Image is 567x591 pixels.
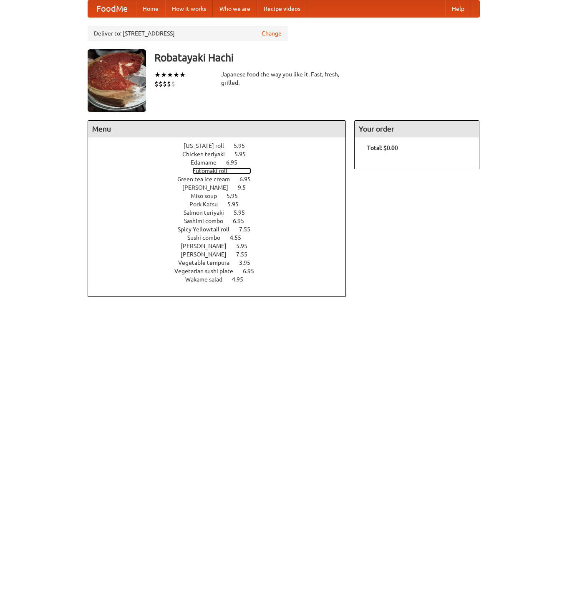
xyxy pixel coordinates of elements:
li: ★ [154,70,161,79]
img: angular.jpg [88,49,146,112]
span: Vegetable tempura [178,259,238,266]
a: Spicy Yellowtail roll 7.55 [178,226,266,233]
a: Vegetarian sushi plate 6.95 [174,268,270,274]
span: [PERSON_NAME] [181,243,235,249]
span: [PERSON_NAME] [182,184,237,191]
span: 7.55 [236,251,256,258]
li: $ [154,79,159,89]
a: [PERSON_NAME] 7.55 [181,251,263,258]
span: Sushi combo [187,234,229,241]
a: FoodMe [88,0,136,17]
a: Pork Katsu 5.95 [189,201,254,208]
span: Salmon teriyaki [184,209,232,216]
span: Pork Katsu [189,201,226,208]
a: Change [262,29,282,38]
b: Total: $0.00 [367,145,398,151]
a: Help [445,0,471,17]
span: Miso soup [191,193,225,199]
li: $ [171,79,175,89]
span: Vegetarian sushi plate [174,268,242,274]
h3: Robatayaki Hachi [154,49,480,66]
h4: Menu [88,121,346,137]
a: Home [136,0,165,17]
a: Chicken teriyaki 5.95 [182,151,261,157]
div: Japanese food the way you like it. Fast, fresh, grilled. [221,70,346,87]
a: [PERSON_NAME] 5.95 [181,243,263,249]
div: Deliver to: [STREET_ADDRESS] [88,26,288,41]
a: [PERSON_NAME] 9.5 [182,184,261,191]
span: 3.95 [239,259,259,266]
span: 6.95 [226,159,246,166]
li: $ [159,79,163,89]
a: Who we are [213,0,257,17]
span: 4.95 [232,276,252,283]
span: Edamame [191,159,225,166]
a: [US_STATE] roll 5.95 [184,142,260,149]
span: 7.55 [239,226,259,233]
a: Vegetable tempura 3.95 [178,259,266,266]
span: [US_STATE] roll [184,142,232,149]
a: Sashimi combo 6.95 [184,218,260,224]
span: Spicy Yellowtail roll [178,226,238,233]
li: ★ [179,70,186,79]
a: Futomaki roll [192,167,251,174]
span: Green tea ice cream [177,176,238,183]
a: Recipe videos [257,0,307,17]
h4: Your order [355,121,479,137]
span: 5.95 [236,243,256,249]
span: [PERSON_NAME] [181,251,235,258]
span: Wakame salad [185,276,231,283]
span: 6.95 [239,176,259,183]
a: Edamame 6.95 [191,159,253,166]
a: How it works [165,0,213,17]
span: 6.95 [233,218,252,224]
span: 9.5 [238,184,254,191]
span: 6.95 [243,268,262,274]
span: 5.95 [234,142,253,149]
a: Green tea ice cream 6.95 [177,176,266,183]
li: ★ [161,70,167,79]
a: Sushi combo 4.55 [187,234,257,241]
span: Chicken teriyaki [182,151,233,157]
span: 5.95 [234,209,253,216]
span: 4.55 [230,234,249,241]
a: Wakame salad 4.95 [185,276,259,283]
a: Salmon teriyaki 5.95 [184,209,260,216]
span: 5.95 [227,193,246,199]
span: Futomaki roll [192,167,236,174]
span: 5.95 [227,201,247,208]
li: ★ [167,70,173,79]
span: 5.95 [234,151,254,157]
li: $ [167,79,171,89]
span: Sashimi combo [184,218,232,224]
li: ★ [173,70,179,79]
a: Miso soup 5.95 [191,193,253,199]
li: $ [163,79,167,89]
